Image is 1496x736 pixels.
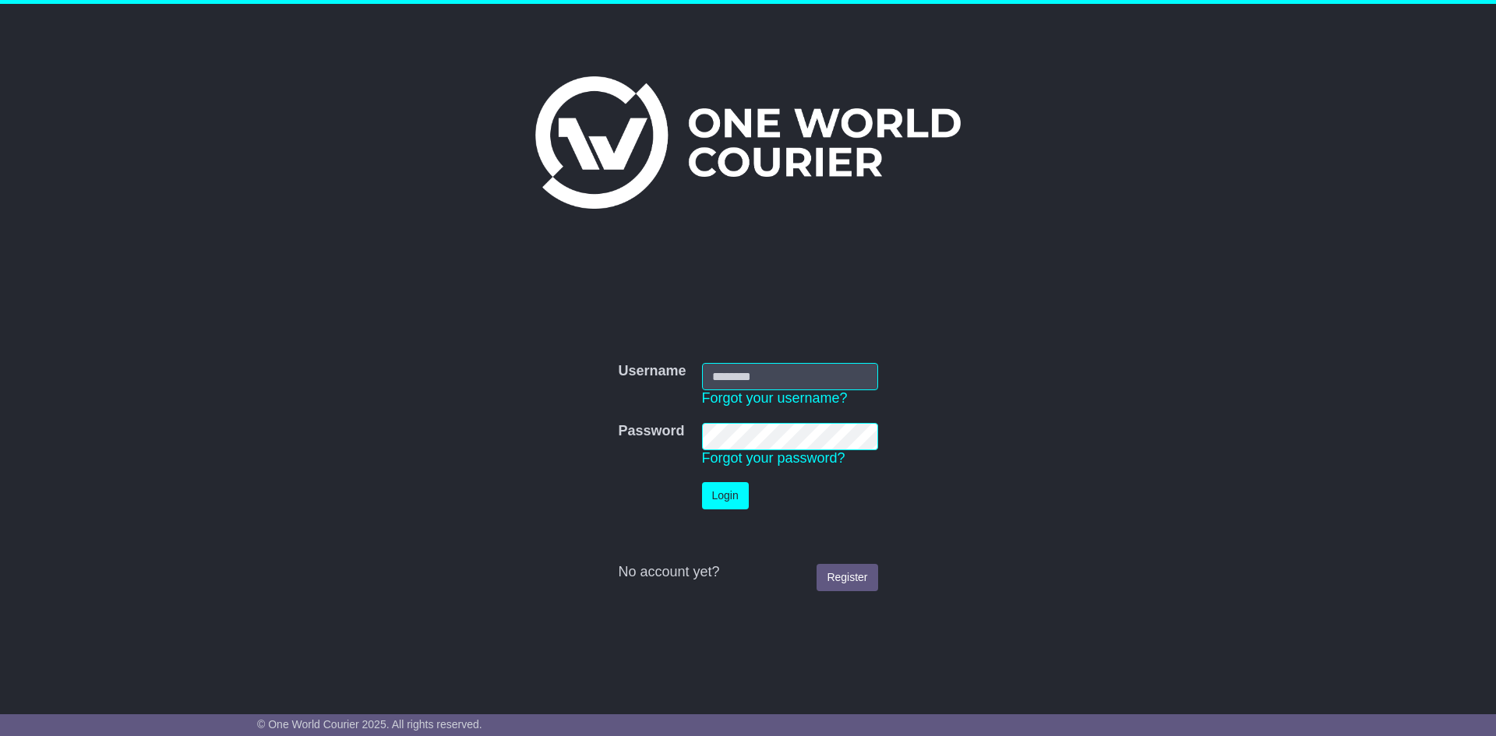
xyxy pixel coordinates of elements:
label: Password [618,423,684,440]
a: Forgot your username? [702,390,848,406]
div: No account yet? [618,564,877,581]
a: Register [817,564,877,591]
img: One World [535,76,961,209]
span: © One World Courier 2025. All rights reserved. [257,718,482,731]
label: Username [618,363,686,380]
a: Forgot your password? [702,450,845,466]
button: Login [702,482,749,509]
